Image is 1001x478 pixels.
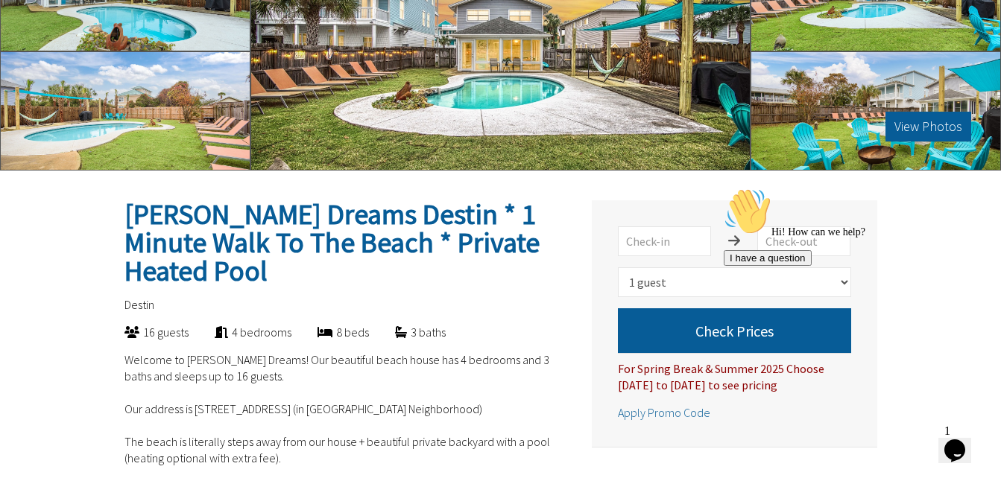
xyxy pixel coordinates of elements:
[618,308,851,353] button: Check Prices
[98,324,189,340] div: 16 guests
[718,182,986,411] iframe: chat widget
[6,6,54,54] img: :wave:
[618,226,711,256] input: Check-in
[291,324,369,340] div: 8 beds
[6,45,148,56] span: Hi! How can we help?
[618,353,851,393] div: For Spring Break & Summer 2025 Choose [DATE] to [DATE] to see pricing
[124,200,566,285] h2: [PERSON_NAME] Dreams Destin * 1 Minute Walk To The Beach * Private Heated Pool
[938,418,986,463] iframe: chat widget
[885,112,971,141] button: View Photos
[6,6,274,84] div: 👋Hi! How can we help?I have a question
[124,297,154,312] span: Destin
[618,405,710,420] span: Apply Promo Code
[6,68,94,84] button: I have a question
[189,324,291,340] div: 4 bedrooms
[369,324,446,340] div: 3 baths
